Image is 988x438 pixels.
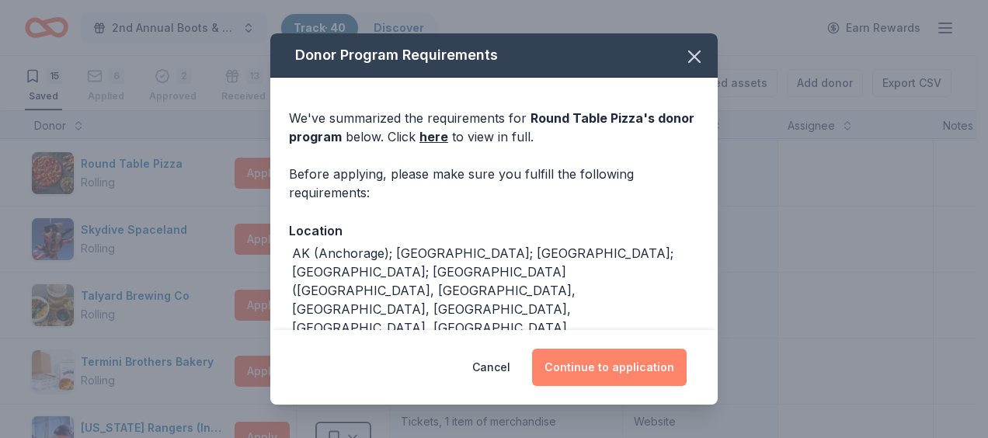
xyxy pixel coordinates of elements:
div: We've summarized the requirements for below. Click to view in full. [289,109,699,146]
div: Location [289,221,699,241]
button: Continue to application [532,349,687,386]
a: here [419,127,448,146]
button: Cancel [472,349,510,386]
div: Before applying, please make sure you fulfill the following requirements: [289,165,699,202]
div: Donor Program Requirements [270,33,718,78]
div: AK (Anchorage); [GEOGRAPHIC_DATA]; [GEOGRAPHIC_DATA]; [GEOGRAPHIC_DATA]; [GEOGRAPHIC_DATA] ([GEOG... [292,244,699,430]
